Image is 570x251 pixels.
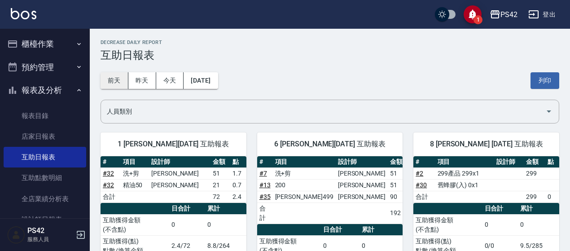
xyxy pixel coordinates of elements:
th: 累計 [360,224,403,236]
th: # [257,156,273,168]
button: 前天 [101,72,128,89]
button: 列印 [531,72,559,89]
h2: Decrease Daily Report [101,40,559,45]
td: 51 [388,167,405,179]
th: 項目 [273,156,336,168]
button: save [464,5,482,23]
button: Open [542,104,556,119]
a: 報表目錄 [4,106,86,126]
td: 精油50 [121,179,149,191]
table: a dense table [413,156,559,203]
th: 設計師 [149,156,210,168]
td: 299 [524,167,545,179]
th: 金額 [388,156,405,168]
a: #7 [259,170,267,177]
td: 192 [388,203,405,224]
td: [PERSON_NAME] [149,167,210,179]
p: 服務人員 [27,235,73,243]
th: 點 [230,156,246,168]
td: 互助獲得金額 (不含點) [101,214,169,235]
th: 日合計 [321,224,359,236]
table: a dense table [257,156,418,224]
a: #30 [416,181,427,189]
td: 299 [524,191,545,203]
td: 0 [545,191,559,203]
a: 互助點數明細 [4,167,86,188]
td: 合計 [101,191,121,203]
td: 0 [482,214,518,235]
a: #13 [259,181,271,189]
a: #2 [416,170,423,177]
a: 全店業績分析表 [4,189,86,209]
th: # [413,156,435,168]
button: 登出 [525,6,559,23]
td: 洗+剪 [121,167,149,179]
button: [DATE] [184,72,218,89]
input: 人員名稱 [105,104,542,119]
td: 合計 [413,191,435,203]
h5: PS42 [27,226,73,235]
td: 舊蜂膠(入) 0x1 [435,179,495,191]
td: 洗+剪 [273,167,336,179]
table: a dense table [101,156,246,203]
td: 200 [273,179,336,191]
td: 51 [388,179,405,191]
a: 店家日報表 [4,126,86,147]
a: #35 [259,193,271,200]
th: 日合計 [169,203,205,215]
span: 8 [PERSON_NAME] [DATE] 互助報表 [424,140,548,149]
div: PS42 [500,9,517,20]
th: 累計 [518,203,559,215]
td: 21 [210,179,231,191]
h3: 互助日報表 [101,49,559,62]
td: 72 [210,191,231,203]
td: 0 [518,214,559,235]
td: 0.7 [230,179,246,191]
span: 1 [PERSON_NAME][DATE] 互助報表 [111,140,236,149]
td: 51 [210,167,231,179]
th: 設計師 [336,156,388,168]
a: #32 [103,181,114,189]
th: 累計 [205,203,246,215]
th: 點 [545,156,559,168]
td: [PERSON_NAME] [336,191,388,203]
button: 預約管理 [4,56,86,79]
td: [PERSON_NAME] [149,179,210,191]
td: 1.7 [230,167,246,179]
td: [PERSON_NAME] [336,179,388,191]
a: 設計師日報表 [4,209,86,230]
a: #32 [103,170,114,177]
th: 金額 [210,156,231,168]
th: 項目 [121,156,149,168]
th: # [101,156,121,168]
td: [PERSON_NAME]499 [273,191,336,203]
button: 報表及分析 [4,79,86,102]
td: 0 [205,214,246,235]
td: 合計 [257,203,273,224]
a: 互助日報表 [4,147,86,167]
img: Person [7,226,25,244]
img: Logo [11,8,36,19]
button: 櫃檯作業 [4,32,86,56]
th: 金額 [524,156,545,168]
td: 2.4 [230,191,246,203]
th: 設計師 [494,156,524,168]
td: 0 [169,214,205,235]
td: 299產品 299x1 [435,167,495,179]
span: 1 [474,15,482,24]
button: PS42 [486,5,521,24]
th: 項目 [435,156,495,168]
button: 昨天 [128,72,156,89]
td: [PERSON_NAME] [336,167,388,179]
td: 互助獲得金額 (不含點) [413,214,482,235]
td: 90 [388,191,405,203]
span: 6 [PERSON_NAME][DATE] 互助報表 [268,140,392,149]
button: 今天 [156,72,184,89]
th: 日合計 [482,203,518,215]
